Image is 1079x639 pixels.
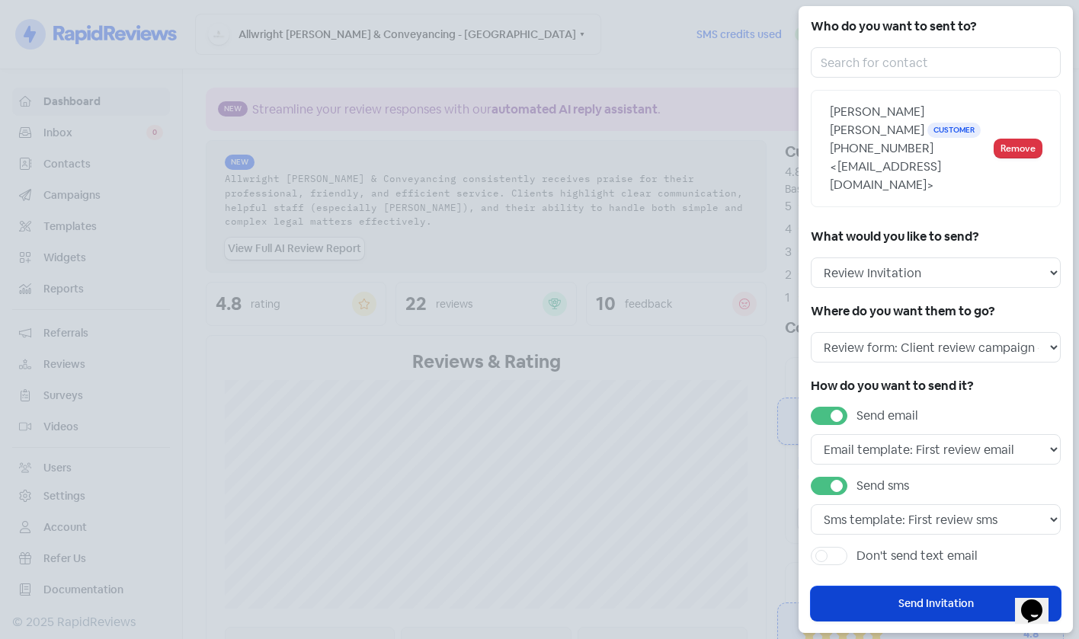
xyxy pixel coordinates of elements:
[811,375,1061,398] h5: How do you want to send it?
[856,477,909,495] label: Send sms
[856,407,918,425] label: Send email
[830,104,924,138] span: [PERSON_NAME] [PERSON_NAME]
[994,139,1042,158] button: Remove
[856,547,978,565] label: Don't send text email
[830,139,994,194] div: [PHONE_NUMBER]
[811,225,1061,248] h5: What would you like to send?
[830,158,941,193] span: <[EMAIL_ADDRESS][DOMAIN_NAME]>
[1015,578,1064,624] iframe: chat widget
[927,123,981,138] span: Customer
[811,47,1061,78] input: Search for contact
[811,15,1061,38] h5: Who do you want to sent to?
[811,586,1061,621] button: Send Invitation
[811,300,1061,323] h5: Where do you want them to go?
